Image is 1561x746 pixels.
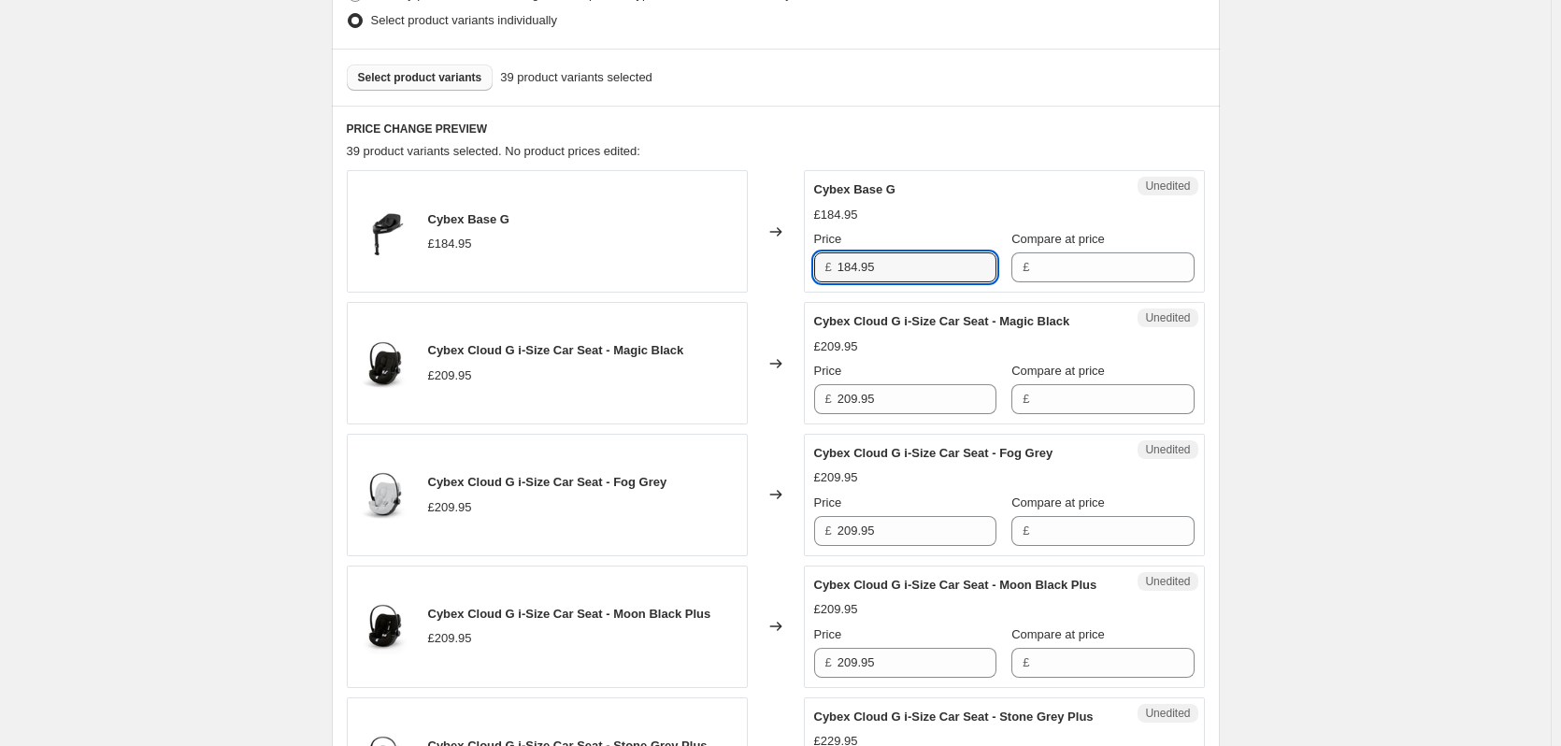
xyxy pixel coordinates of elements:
div: £209.95 [428,629,472,648]
span: Price [814,364,842,378]
span: Compare at price [1011,232,1105,246]
span: Compare at price [1011,627,1105,641]
span: £ [825,655,832,669]
div: £209.95 [814,468,858,487]
img: CybexCloudGi-SizeCarSeat-MoonBlackPlus1_80x.jpg [357,598,413,654]
div: £209.95 [428,498,472,517]
span: 39 product variants selected. No product prices edited: [347,144,640,158]
span: Cybex Cloud G i-Size Car Seat - Moon Black Plus [814,578,1097,592]
span: £ [825,524,832,538]
span: Cybex Cloud G i-Size Car Seat - Magic Black [428,343,684,357]
span: £ [825,392,832,406]
img: CybexCloudGi-SizeCarSeat-FogGrey1_80x.jpg [357,466,413,523]
button: Select product variants [347,65,494,91]
span: Select product variants [358,70,482,85]
span: Unedited [1145,574,1190,589]
span: Compare at price [1011,364,1105,378]
div: £209.95 [814,337,858,356]
span: £ [1023,655,1029,669]
span: Unedited [1145,310,1190,325]
span: Select product variants individually [371,13,557,27]
div: £209.95 [814,600,858,619]
span: Cybex Cloud G i-Size Car Seat - Fog Grey [428,475,667,489]
span: Cybex Cloud G i-Size Car Seat - Fog Grey [814,446,1053,460]
div: £184.95 [814,206,858,224]
span: £ [825,260,832,274]
span: £ [1023,524,1029,538]
span: Cybex Cloud G i-Size Car Seat - Stone Grey Plus [814,710,1094,724]
span: Unedited [1145,706,1190,721]
span: £ [1023,392,1029,406]
span: Unedited [1145,179,1190,194]
span: Price [814,495,842,509]
div: £209.95 [428,366,472,385]
img: CybexCloudGi-SizeCarSeat-MagicBlack1_80x.jpg [357,336,413,392]
div: £184.95 [428,235,472,253]
span: Price [814,232,842,246]
h6: PRICE CHANGE PREVIEW [347,122,1205,136]
img: CybexBaseG1_80x.jpg [357,204,413,260]
span: Unedited [1145,442,1190,457]
span: Cybex Cloud G i-Size Car Seat - Moon Black Plus [428,607,711,621]
span: Compare at price [1011,495,1105,509]
span: £ [1023,260,1029,274]
span: 39 product variants selected [500,68,652,87]
span: Price [814,627,842,641]
span: Cybex Cloud G i-Size Car Seat - Magic Black [814,314,1070,328]
span: Cybex Base G [814,182,895,196]
span: Cybex Base G [428,212,509,226]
